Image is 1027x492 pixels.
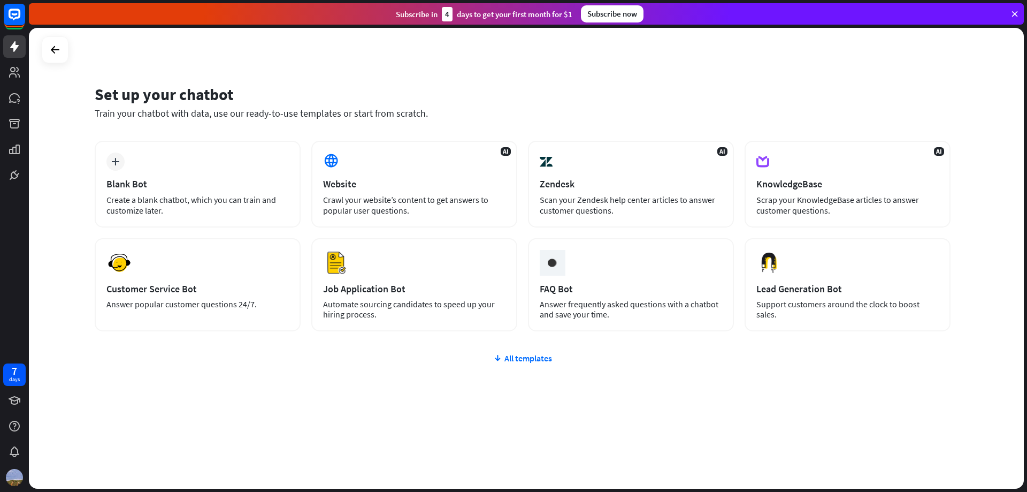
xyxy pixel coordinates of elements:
[106,178,289,190] div: Blank Bot
[581,5,643,22] div: Subscribe now
[95,84,951,104] div: Set up your chatbot
[542,253,562,273] img: ceee058c6cabd4f577f8.gif
[540,299,722,320] div: Answer frequently asked questions with a chatbot and save your time.
[323,283,505,295] div: Job Application Bot
[9,376,20,383] div: days
[442,7,453,21] div: 4
[3,364,26,386] a: 7 days
[756,283,939,295] div: Lead Generation Bot
[106,283,289,295] div: Customer Service Bot
[111,158,119,165] i: plus
[323,194,505,216] div: Crawl your website’s content to get answers to popular user questions.
[540,283,722,295] div: FAQ Bot
[95,353,951,364] div: All templates
[501,147,511,156] span: AI
[717,147,727,156] span: AI
[396,7,572,21] div: Subscribe in days to get your first month for $1
[106,194,289,216] div: Create a blank chatbot, which you can train and customize later.
[323,299,505,320] div: Automate sourcing candidates to speed up your hiring process.
[756,194,939,216] div: Scrap your KnowledgeBase articles to answer customer questions.
[540,178,722,190] div: Zendesk
[323,178,505,190] div: Website
[106,299,289,309] div: Answer popular customer questions 24/7.
[934,147,944,156] span: AI
[756,299,939,320] div: Support customers around the clock to boost sales.
[756,178,939,190] div: KnowledgeBase
[12,366,17,376] div: 7
[95,107,951,119] div: Train your chatbot with data, use our ready-to-use templates or start from scratch.
[540,194,722,216] div: Scan your Zendesk help center articles to answer customer questions.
